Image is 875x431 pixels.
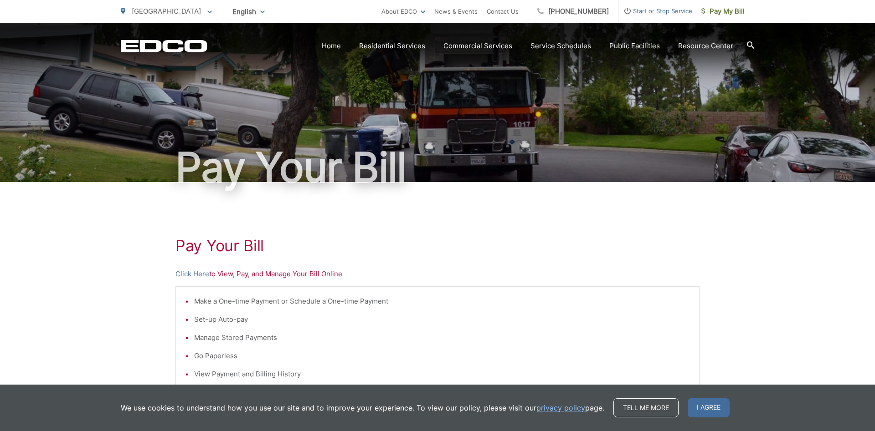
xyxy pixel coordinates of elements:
[443,41,512,51] a: Commercial Services
[194,332,690,343] li: Manage Stored Payments
[530,41,591,51] a: Service Schedules
[194,350,690,361] li: Go Paperless
[194,369,690,380] li: View Payment and Billing History
[678,41,733,51] a: Resource Center
[613,398,679,417] a: Tell me more
[381,6,425,17] a: About EDCO
[359,41,425,51] a: Residential Services
[175,269,209,279] a: Click Here
[121,402,604,413] p: We use cookies to understand how you use our site and to improve your experience. To view our pol...
[536,402,585,413] a: privacy policy
[701,6,745,17] span: Pay My Bill
[175,237,700,255] h1: Pay Your Bill
[609,41,660,51] a: Public Facilities
[194,314,690,325] li: Set-up Auto-pay
[688,398,730,417] span: I agree
[226,4,272,20] span: English
[121,145,754,190] h1: Pay Your Bill
[121,40,207,52] a: EDCD logo. Return to the homepage.
[194,296,690,307] li: Make a One-time Payment or Schedule a One-time Payment
[175,269,700,279] p: to View, Pay, and Manage Your Bill Online
[322,41,341,51] a: Home
[434,6,478,17] a: News & Events
[487,6,519,17] a: Contact Us
[132,7,201,15] span: [GEOGRAPHIC_DATA]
